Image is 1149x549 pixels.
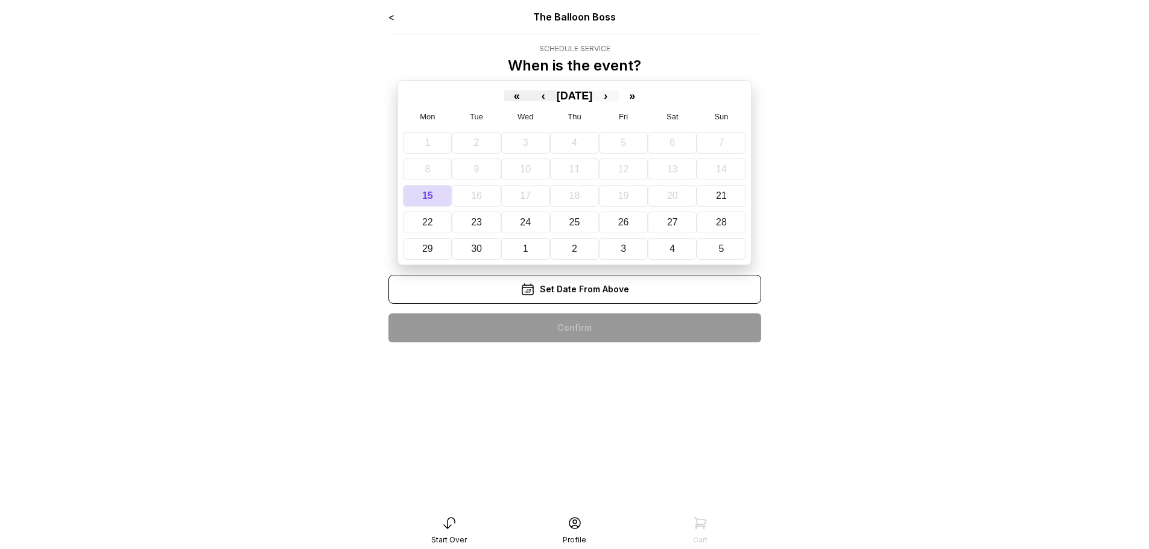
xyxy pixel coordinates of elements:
[619,90,645,101] button: »
[599,185,648,207] button: September 19, 2025
[599,132,648,154] button: September 5, 2025
[530,90,557,101] button: ‹
[452,132,501,154] button: September 2, 2025
[599,212,648,233] button: September 26, 2025
[557,90,593,102] span: [DATE]
[422,217,433,227] abbr: September 22, 2025
[403,212,452,233] button: September 22, 2025
[520,217,531,227] abbr: September 24, 2025
[648,158,697,180] button: September 13, 2025
[592,90,619,101] button: ›
[669,137,675,148] abbr: September 6, 2025
[403,238,452,260] button: September 29, 2025
[452,212,501,233] button: September 23, 2025
[599,238,648,260] button: October 3, 2025
[697,132,745,154] button: September 7, 2025
[452,185,501,207] button: September 16, 2025
[520,164,531,174] abbr: September 10, 2025
[569,217,580,227] abbr: September 25, 2025
[431,535,467,545] div: Start Over
[621,137,626,148] abbr: September 5, 2025
[697,212,745,233] button: September 28, 2025
[621,243,626,254] abbr: October 3, 2025
[508,44,641,54] div: Schedule Service
[719,137,724,148] abbr: September 7, 2025
[667,190,678,201] abbr: September 20, 2025
[518,112,534,121] abbr: Wednesday
[422,243,433,254] abbr: September 29, 2025
[697,158,745,180] button: September 14, 2025
[474,137,480,148] abbr: September 2, 2025
[523,137,528,148] abbr: September 3, 2025
[572,137,577,148] abbr: September 4, 2025
[471,217,482,227] abbr: September 23, 2025
[667,164,678,174] abbr: September 13, 2025
[452,238,501,260] button: September 30, 2025
[572,243,577,254] abbr: October 2, 2025
[714,112,728,121] abbr: Sunday
[501,238,550,260] button: October 1, 2025
[388,11,394,23] a: <
[403,158,452,180] button: September 8, 2025
[504,90,530,101] button: «
[501,158,550,180] button: September 10, 2025
[697,185,745,207] button: September 21, 2025
[501,132,550,154] button: September 3, 2025
[618,164,629,174] abbr: September 12, 2025
[425,137,430,148] abbr: September 1, 2025
[403,132,452,154] button: September 1, 2025
[666,112,679,121] abbr: Saturday
[648,238,697,260] button: October 4, 2025
[599,158,648,180] button: September 12, 2025
[716,164,727,174] abbr: September 14, 2025
[667,217,678,227] abbr: September 27, 2025
[520,190,531,201] abbr: September 17, 2025
[648,212,697,233] button: September 27, 2025
[523,243,528,254] abbr: October 1, 2025
[501,212,550,233] button: September 24, 2025
[420,112,435,121] abbr: Monday
[550,158,599,180] button: September 11, 2025
[474,164,480,174] abbr: September 9, 2025
[693,535,707,545] div: Cart
[619,112,628,121] abbr: Friday
[550,212,599,233] button: September 25, 2025
[388,275,761,304] div: Set Date From Above
[470,112,483,121] abbr: Tuesday
[422,190,433,201] abbr: September 15, 2025
[452,158,501,180] button: September 9, 2025
[463,10,686,24] div: The Balloon Boss
[719,243,724,254] abbr: October 5, 2025
[471,243,482,254] abbr: September 30, 2025
[648,132,697,154] button: September 6, 2025
[618,217,629,227] abbr: September 26, 2025
[716,217,727,227] abbr: September 28, 2025
[501,185,550,207] button: September 17, 2025
[471,190,482,201] abbr: September 16, 2025
[557,90,593,101] button: [DATE]
[669,243,675,254] abbr: October 4, 2025
[716,190,727,201] abbr: September 21, 2025
[550,238,599,260] button: October 2, 2025
[425,164,430,174] abbr: September 8, 2025
[508,56,641,75] p: When is the event?
[550,185,599,207] button: September 18, 2025
[697,238,745,260] button: October 5, 2025
[563,535,586,545] div: Profile
[618,190,629,201] abbr: September 19, 2025
[648,185,697,207] button: September 20, 2025
[568,112,581,121] abbr: Thursday
[569,190,580,201] abbr: September 18, 2025
[569,164,580,174] abbr: September 11, 2025
[550,132,599,154] button: September 4, 2025
[403,185,452,207] button: September 15, 2025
